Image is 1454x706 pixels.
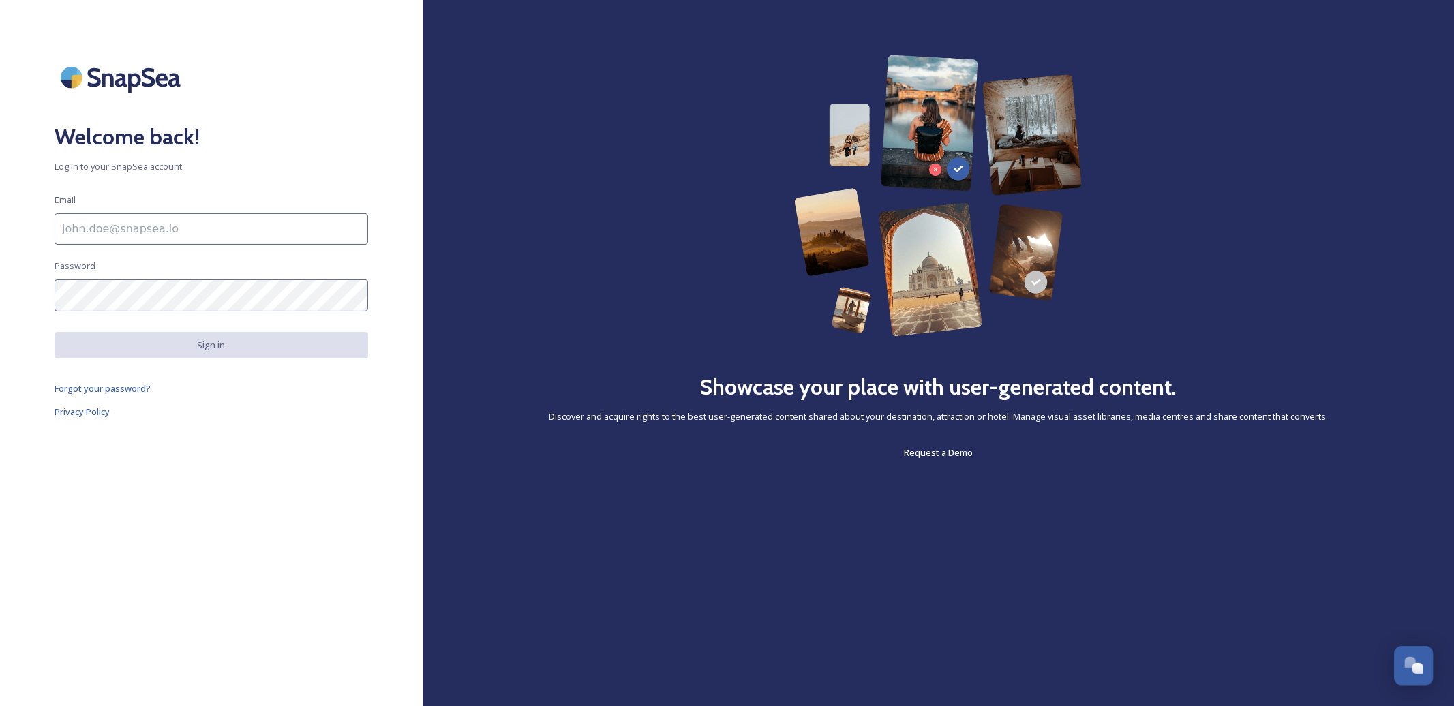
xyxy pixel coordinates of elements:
[55,160,368,173] span: Log in to your SnapSea account
[1394,646,1434,686] button: Open Chat
[55,260,95,273] span: Password
[55,405,110,418] span: Privacy Policy
[55,332,368,358] button: Sign in
[794,55,1082,337] img: 63b42ca75bacad526042e722_Group%20154-p-800.png
[700,371,1177,403] h2: Showcase your place with user-generated content.
[904,444,973,461] a: Request a Demo
[55,382,151,395] span: Forgot your password?
[549,410,1328,423] span: Discover and acquire rights to the best user-generated content shared about your destination, att...
[55,403,368,420] a: Privacy Policy
[55,213,368,245] input: john.doe@snapsea.io
[904,446,973,459] span: Request a Demo
[55,194,76,206] span: Email
[55,121,368,153] h2: Welcome back!
[55,55,191,100] img: SnapSea Logo
[55,380,368,397] a: Forgot your password?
